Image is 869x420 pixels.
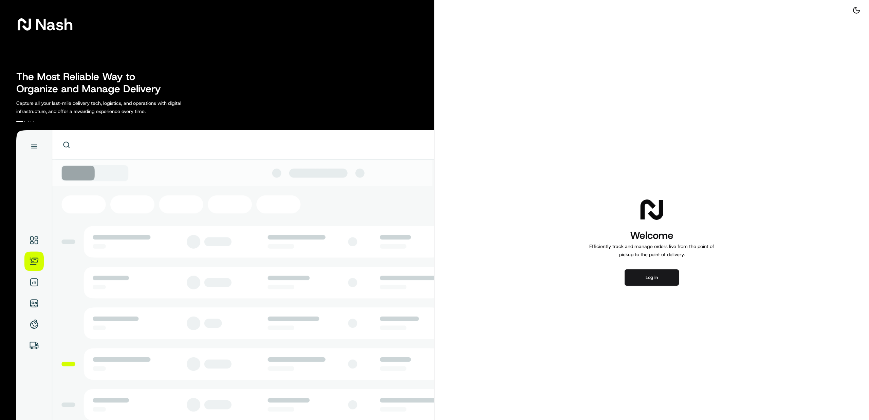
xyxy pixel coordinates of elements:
[587,229,717,242] h1: Welcome
[625,269,679,286] button: Log in
[587,242,717,259] p: Efficiently track and manage orders live from the point of pickup to the point of delivery.
[35,18,73,31] span: Nash
[16,99,212,115] p: Capture all your last-mile delivery tech, logistics, and operations with digital infrastructure, ...
[16,71,168,95] h2: The Most Reliable Way to Organize and Manage Delivery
